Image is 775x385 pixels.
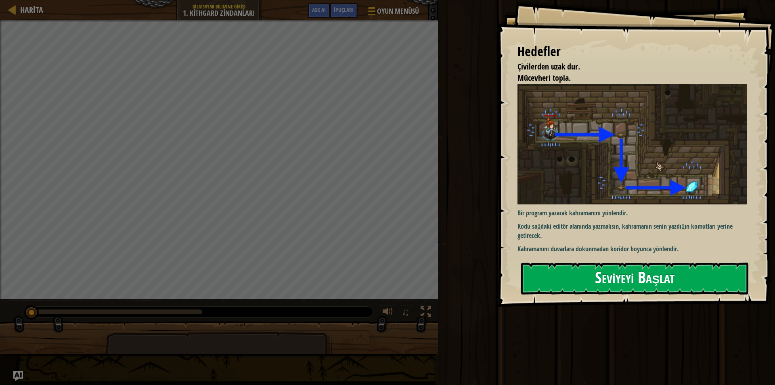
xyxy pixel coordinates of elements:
[312,6,326,14] span: Ask AI
[16,4,43,15] a: Harita
[521,263,748,295] button: Seviyeyi Başlat
[507,61,745,73] li: Çivilerden uzak dur.
[517,222,753,240] p: Kodu sağdaki editör alanında yazmalısın, kahramanın senin yazdığın komutları yerine getirecek.
[418,305,434,321] button: Tam ekran değiştir
[517,244,753,254] p: Kahramanını duvarlara dokunmadan koridor boyunca yönlendir.
[380,305,396,321] button: Sesi ayarla
[362,3,424,22] button: Oyun Menüsü
[308,3,330,18] button: Ask AI
[517,61,580,72] span: Çivilerden uzak dur.
[400,305,414,321] button: ♫
[13,371,23,381] button: Ask AI
[507,72,745,84] li: Mücevheri topla.
[377,6,419,17] span: Oyun Menüsü
[402,306,410,318] span: ♫
[334,6,354,14] span: İpuçları
[20,4,43,15] span: Harita
[517,72,571,83] span: Mücevheri topla.
[517,208,753,218] p: Bir program yazarak kahramanını yönlendir.
[517,84,753,205] img: Dungeons of kithgard
[517,42,747,61] div: Hedefler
